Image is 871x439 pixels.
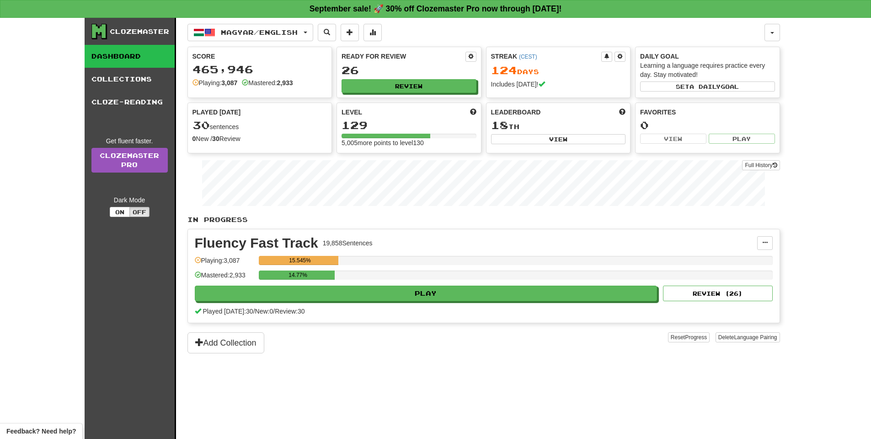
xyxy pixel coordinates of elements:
[685,334,707,341] span: Progress
[192,134,327,143] div: New / Review
[640,81,775,92] button: Seta dailygoal
[640,61,775,79] div: Learning a language requires practice every day. Stay motivated!
[192,78,238,87] div: Playing:
[110,207,130,217] button: On
[470,108,476,117] span: Score more points to level up
[709,134,775,144] button: Play
[519,54,537,60] a: (CEST)
[273,308,275,315] span: /
[262,271,335,280] div: 14.77%
[187,332,264,353] button: Add Collection
[221,79,237,87] strong: 3,087
[192,64,327,75] div: 465,946
[91,148,168,173] a: ClozemasterPro
[640,119,775,131] div: 0
[342,79,476,93] button: Review
[491,108,541,117] span: Leaderboard
[341,24,359,41] button: Add sentence to collection
[734,334,777,341] span: Language Pairing
[342,138,476,147] div: 5,005 more points to level 130
[342,119,476,131] div: 129
[221,28,298,36] span: Magyar / English
[342,52,465,61] div: Ready for Review
[195,236,318,250] div: Fluency Fast Track
[277,79,293,87] strong: 2,933
[129,207,150,217] button: Off
[262,256,338,265] div: 15.545%
[187,215,780,224] p: In Progress
[195,271,254,286] div: Mastered: 2,933
[668,332,710,342] button: ResetProgress
[491,119,508,131] span: 18
[491,52,602,61] div: Streak
[242,78,293,87] div: Mastered:
[491,134,626,144] button: View
[491,119,626,131] div: th
[491,64,517,76] span: 124
[85,68,175,91] a: Collections
[192,119,210,131] span: 30
[195,256,254,271] div: Playing: 3,087
[716,332,780,342] button: DeleteLanguage Pairing
[275,308,305,315] span: Review: 30
[212,135,219,142] strong: 30
[363,24,382,41] button: More stats
[85,45,175,68] a: Dashboard
[342,65,476,76] div: 26
[742,160,780,170] button: Full History
[640,108,775,117] div: Favorites
[253,308,255,315] span: /
[663,286,773,301] button: Review (26)
[491,65,626,76] div: Day s
[192,108,241,117] span: Played [DATE]
[640,52,775,61] div: Daily Goal
[689,83,721,90] span: a daily
[318,24,336,41] button: Search sentences
[187,24,313,41] button: Magyar/English
[195,286,657,301] button: Play
[85,91,175,114] a: Cloze-Reading
[491,80,626,89] div: Includes [DATE]!
[91,136,168,146] div: Get fluent faster.
[203,308,253,315] span: Played [DATE]: 30
[342,108,362,117] span: Level
[192,52,327,61] div: Score
[255,308,273,315] span: New: 0
[91,195,168,205] div: Dark Mode
[6,427,76,436] span: Open feedback widget
[192,119,327,131] div: sentences
[640,134,706,144] button: View
[323,238,373,248] div: 19,858 Sentences
[619,108,625,117] span: This week in points, UTC
[310,4,562,13] strong: September sale! 🚀 30% off Clozemaster Pro now through [DATE]!
[110,27,169,36] div: Clozemaster
[192,135,196,142] strong: 0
